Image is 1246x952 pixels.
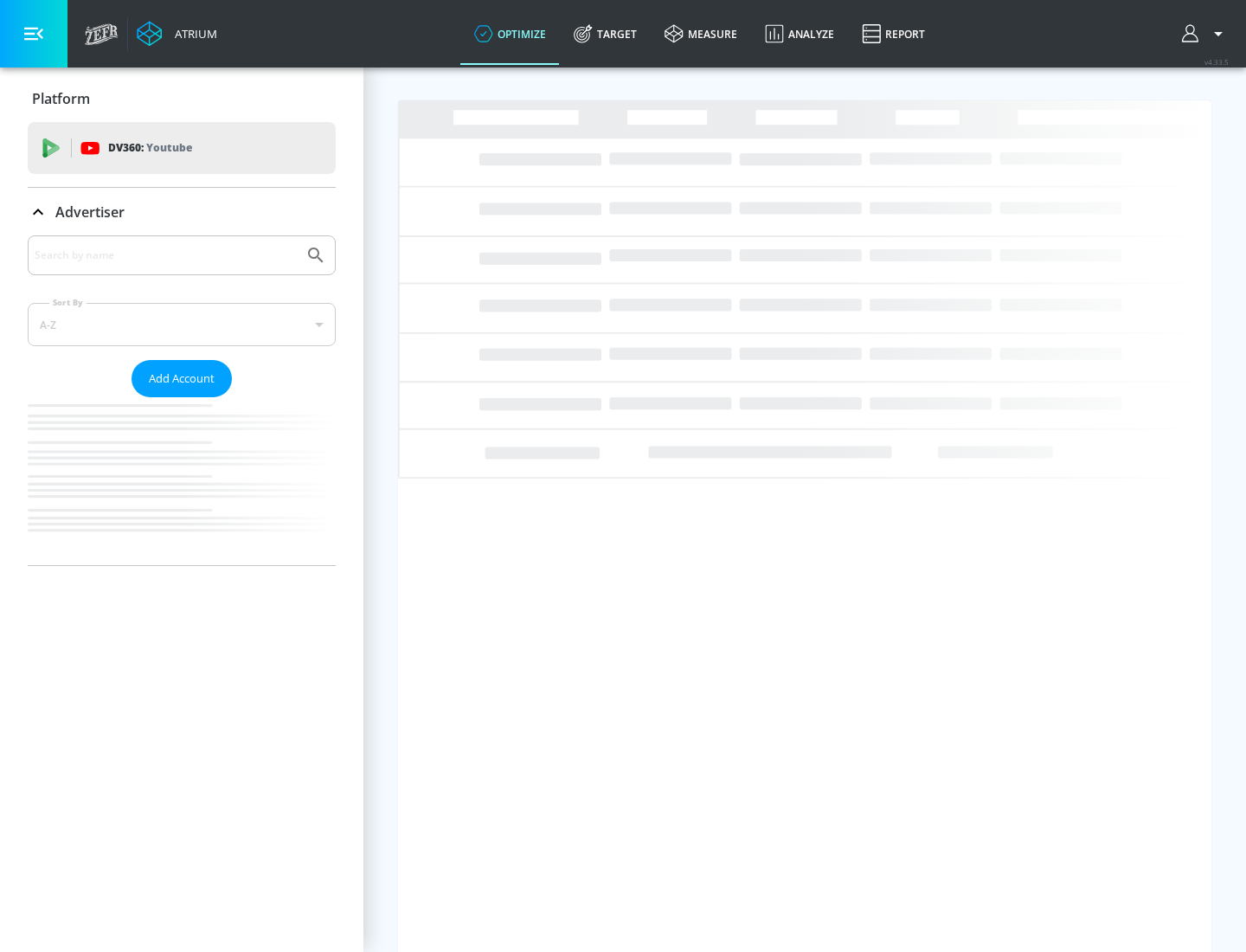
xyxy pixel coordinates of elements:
[49,297,87,308] label: Sort By
[149,369,215,389] span: Add Account
[35,244,297,267] input: Search by name
[146,138,192,157] p: Youtube
[28,188,336,236] div: Advertiser
[560,3,651,65] a: Target
[55,203,125,222] p: Advertiser
[28,122,336,174] div: DV360: Youtube
[28,303,336,346] div: A-Z
[1204,57,1229,67] span: v 4.33.5
[651,3,751,65] a: measure
[108,138,192,158] p: DV360:
[751,3,848,65] a: Analyze
[28,397,336,565] nav: list of Advertiser
[137,21,217,47] a: Atrium
[168,26,217,42] div: Atrium
[28,74,336,123] div: Platform
[32,89,90,108] p: Platform
[132,360,232,397] button: Add Account
[28,235,336,565] div: Advertiser
[848,3,939,65] a: Report
[460,3,560,65] a: optimize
